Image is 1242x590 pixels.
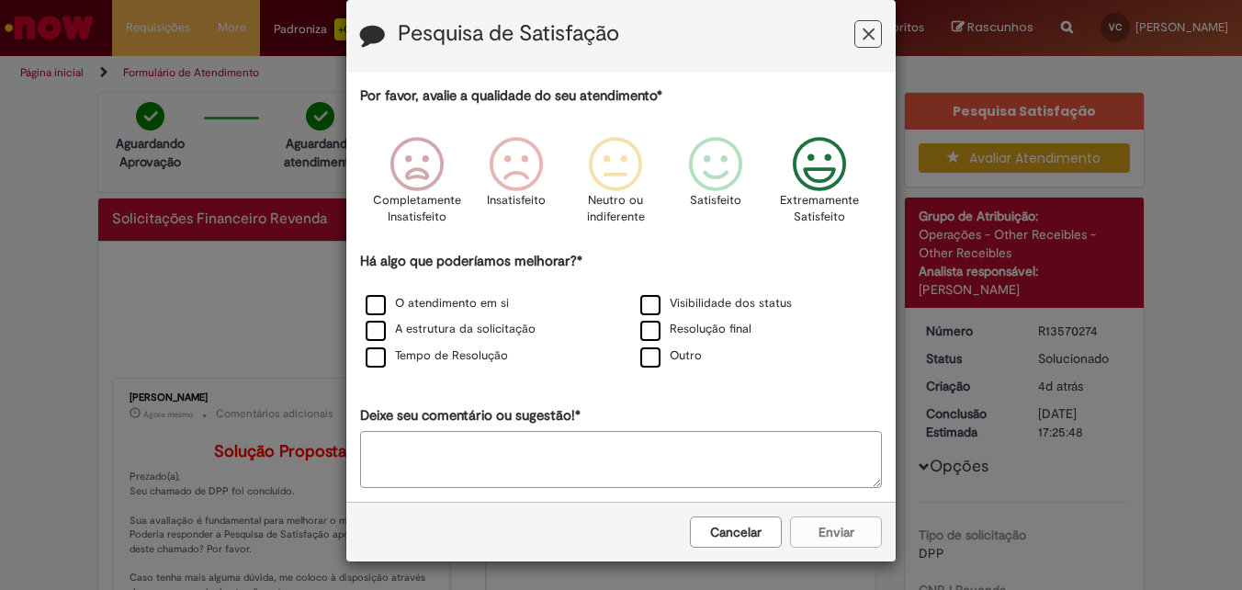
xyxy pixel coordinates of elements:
label: Resolução final [640,321,751,338]
label: O atendimento em si [366,295,509,312]
label: Por favor, avalie a qualidade do seu atendimento* [360,86,662,106]
p: Satisfeito [690,192,741,210]
div: Há algo que poderíamos melhorar?* [360,252,882,370]
label: Pesquisa de Satisfação [398,22,619,46]
button: Cancelar [690,516,782,548]
label: Deixe seu comentário ou sugestão!* [360,406,581,425]
p: Insatisfeito [487,192,546,210]
p: Extremamente Satisfeito [780,192,859,226]
p: Neutro ou indiferente [582,192,649,226]
label: Outro [640,347,702,365]
label: Visibilidade dos status [640,295,792,312]
label: Tempo de Resolução [366,347,508,365]
p: Completamente Insatisfeito [373,192,461,226]
label: A estrutura da solicitação [366,321,536,338]
div: Extremamente Satisfeito [768,123,873,249]
div: Insatisfeito [469,123,563,249]
div: Completamente Insatisfeito [370,123,464,249]
div: Satisfeito [668,123,762,249]
div: Neutro ou indiferente [569,123,662,249]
